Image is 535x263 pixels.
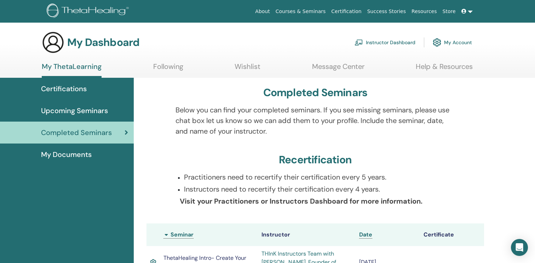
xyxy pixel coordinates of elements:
[273,5,329,18] a: Courses & Seminars
[440,5,459,18] a: Store
[184,172,455,182] p: Practitioners need to recertify their certification every 5 years.
[416,62,473,76] a: Help & Resources
[41,149,92,160] span: My Documents
[252,5,272,18] a: About
[41,127,112,138] span: Completed Seminars
[359,231,372,239] a: Date
[153,62,183,76] a: Following
[258,223,356,246] th: Instructor
[328,5,364,18] a: Certification
[433,35,472,50] a: My Account
[176,105,455,136] p: Below you can find your completed seminars. If you see missing seminars, please use chat box let ...
[42,62,102,78] a: My ThetaLearning
[47,4,131,19] img: logo.png
[355,39,363,46] img: chalkboard-teacher.svg
[355,35,415,50] a: Instructor Dashboard
[41,105,108,116] span: Upcoming Seminars
[312,62,364,76] a: Message Center
[41,83,87,94] span: Certifications
[184,184,455,194] p: Instructors need to recertify their certification every 4 years.
[42,31,64,54] img: generic-user-icon.jpg
[235,62,260,76] a: Wishlist
[279,153,352,166] h3: Recertification
[420,223,484,246] th: Certificate
[409,5,440,18] a: Resources
[67,36,139,49] h3: My Dashboard
[364,5,409,18] a: Success Stories
[511,239,528,256] div: Open Intercom Messenger
[433,36,441,48] img: cog.svg
[263,86,368,99] h3: Completed Seminars
[180,197,422,206] b: Visit your Practitioners or Instructors Dashboard for more information.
